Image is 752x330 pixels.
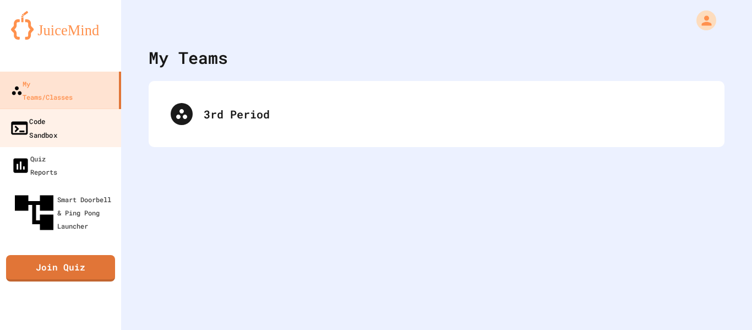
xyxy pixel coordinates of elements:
[11,77,73,104] div: My Teams/Classes
[9,114,57,141] div: Code Sandbox
[685,8,719,33] div: My Account
[6,255,115,282] a: Join Quiz
[11,190,117,236] div: Smart Doorbell & Ping Pong Launcher
[11,152,57,178] div: Quiz Reports
[204,106,702,122] div: 3rd Period
[160,92,713,136] div: 3rd Period
[149,45,228,70] div: My Teams
[11,11,110,40] img: logo-orange.svg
